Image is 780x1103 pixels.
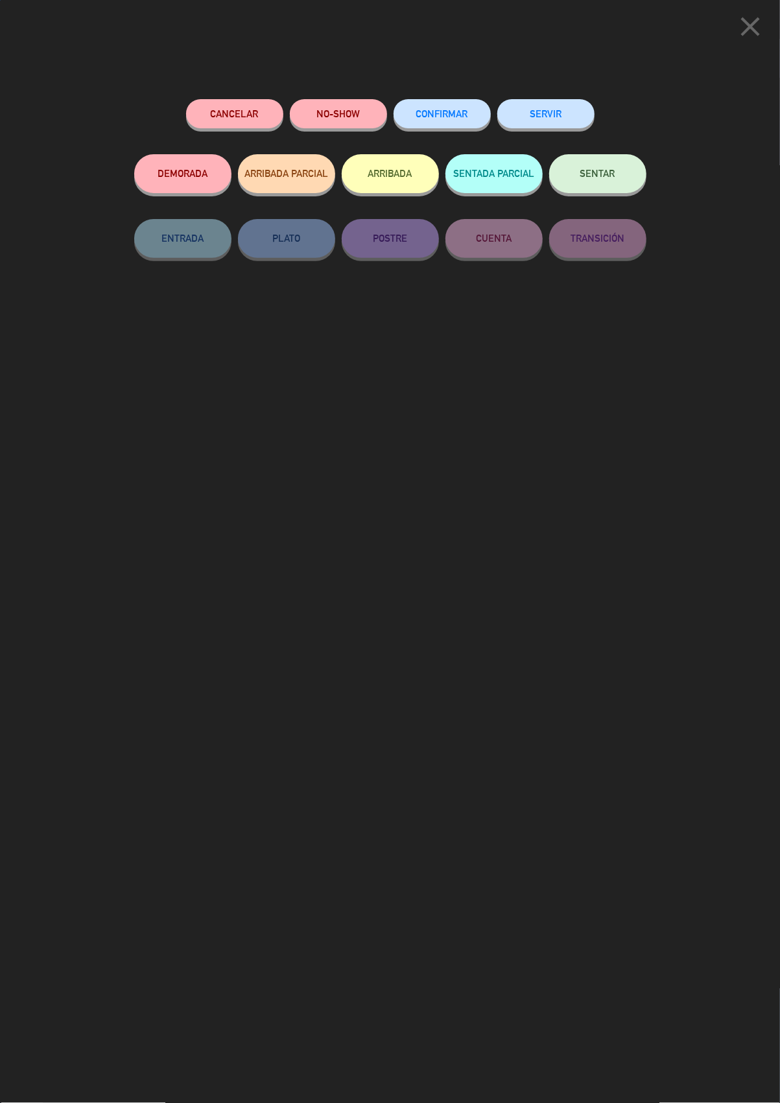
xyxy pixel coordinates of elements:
button: ARRIBADA PARCIAL [238,154,335,193]
button: PLATO [238,219,335,258]
button: NO-SHOW [290,99,387,128]
button: ARRIBADA [342,154,439,193]
span: CONFIRMAR [416,108,468,119]
button: SERVIR [497,99,595,128]
button: ENTRADA [134,219,231,258]
button: close [730,10,770,48]
span: ARRIBADA PARCIAL [244,168,328,179]
button: POSTRE [342,219,439,258]
span: SENTAR [580,168,615,179]
button: CUENTA [445,219,543,258]
i: close [734,10,766,43]
button: TRANSICIÓN [549,219,646,258]
button: Cancelar [186,99,283,128]
button: SENTAR [549,154,646,193]
button: SENTADA PARCIAL [445,154,543,193]
button: CONFIRMAR [394,99,491,128]
button: DEMORADA [134,154,231,193]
